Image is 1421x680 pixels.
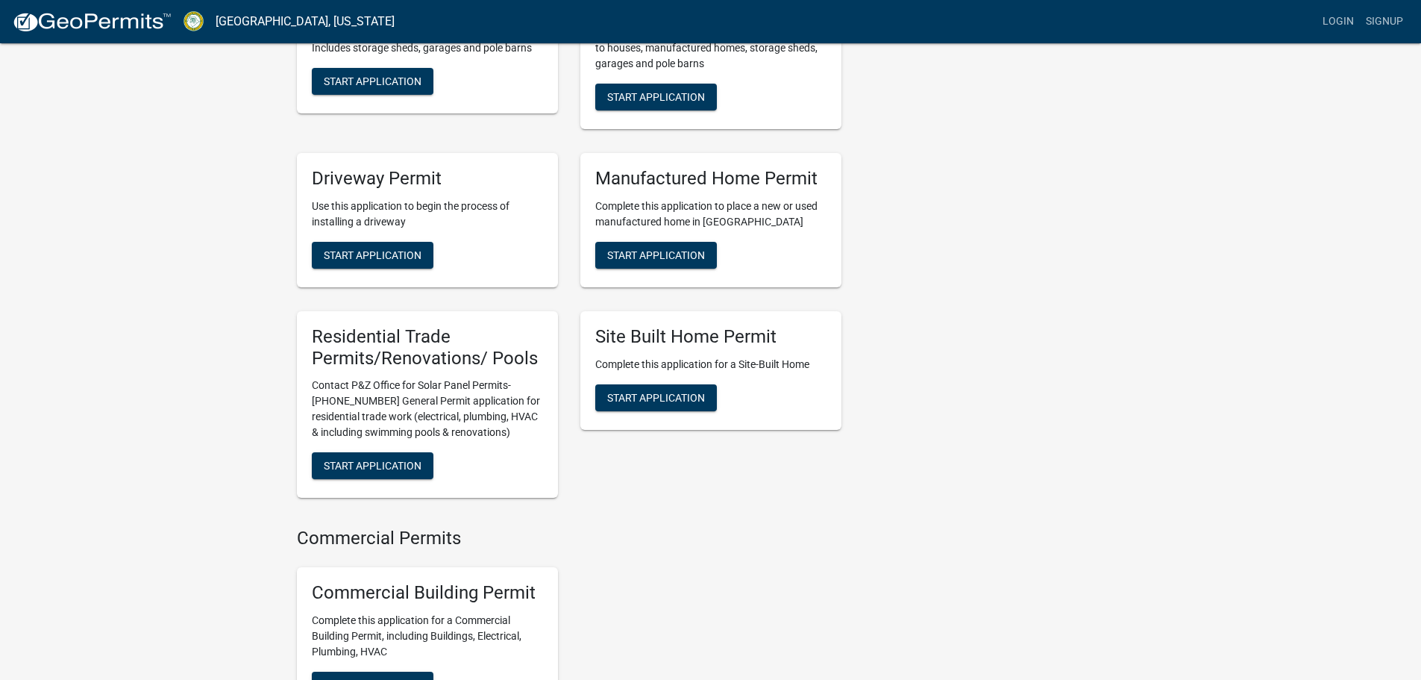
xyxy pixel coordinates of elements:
[324,249,421,261] span: Start Application
[595,84,717,110] button: Start Application
[312,326,543,369] h5: Residential Trade Permits/Renovations/ Pools
[607,90,705,102] span: Start Application
[607,391,705,403] span: Start Application
[312,613,543,660] p: Complete this application for a Commercial Building Permit, including Buildings, Electrical, Plum...
[312,199,543,230] p: Use this application to begin the process of installing a driveway
[324,75,421,87] span: Start Application
[312,452,433,479] button: Start Application
[324,460,421,472] span: Start Application
[297,528,841,549] h4: Commercial Permits
[312,378,543,440] p: Contact P&Z Office for Solar Panel Permits- [PHONE_NUMBER] General Permit application for residen...
[595,168,826,190] h5: Manufactured Home Permit
[595,242,717,269] button: Start Application
[1360,7,1409,36] a: Signup
[595,199,826,230] p: Complete this application to place a new or used manufactured home in [GEOGRAPHIC_DATA]
[1317,7,1360,36] a: Login
[595,357,826,372] p: Complete this application for a Site-Built Home
[312,582,543,604] h5: Commercial Building Permit
[183,11,204,31] img: Crawford County, Georgia
[595,384,717,411] button: Start Application
[312,68,433,95] button: Start Application
[216,9,395,34] a: [GEOGRAPHIC_DATA], [US_STATE]
[595,326,826,348] h5: Site Built Home Permit
[312,242,433,269] button: Start Application
[607,249,705,261] span: Start Application
[312,168,543,190] h5: Driveway Permit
